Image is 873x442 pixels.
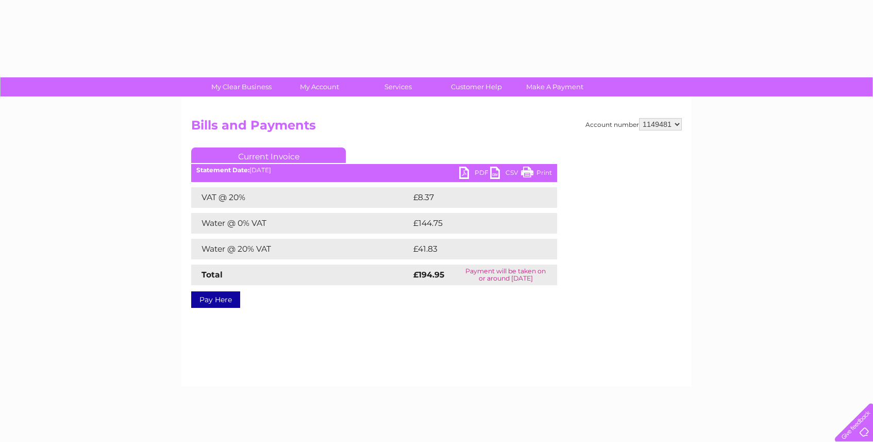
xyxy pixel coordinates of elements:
a: Pay Here [191,291,240,308]
div: [DATE] [191,167,557,174]
td: VAT @ 20% [191,187,411,208]
a: CSV [490,167,521,182]
a: Make A Payment [512,77,597,96]
strong: £194.95 [413,270,444,280]
b: Statement Date: [196,166,249,174]
td: Payment will be taken on or around [DATE] [454,265,557,285]
td: Water @ 20% VAT [191,239,411,259]
td: Water @ 0% VAT [191,213,411,234]
a: My Account [277,77,362,96]
a: My Clear Business [199,77,284,96]
h2: Bills and Payments [191,118,682,138]
a: Print [521,167,552,182]
a: PDF [459,167,490,182]
strong: Total [202,270,223,280]
a: Services [356,77,441,96]
a: Current Invoice [191,148,346,163]
td: £144.75 [411,213,538,234]
a: Customer Help [434,77,519,96]
td: £8.37 [411,187,533,208]
div: Account number [585,118,682,130]
td: £41.83 [411,239,535,259]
